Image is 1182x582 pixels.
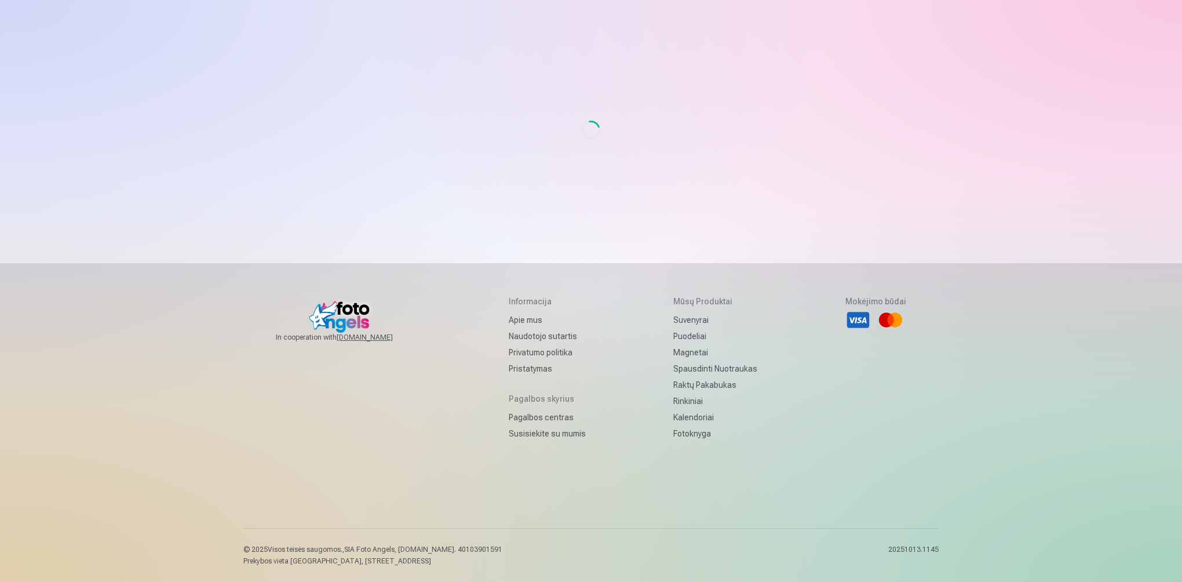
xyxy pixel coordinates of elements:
[673,377,757,393] a: Raktų pakabukas
[509,296,586,307] h5: Informacija
[509,328,586,344] a: Naudotojo sutartis
[845,296,906,307] h5: Mokėjimo būdai
[509,312,586,328] a: Apie mus
[673,328,757,344] a: Puodeliai
[509,361,586,377] a: Pristatymas
[509,425,586,442] a: Susisiekite su mumis
[673,361,757,377] a: Spausdinti nuotraukas
[673,425,757,442] a: Fotoknyga
[673,312,757,328] a: Suvenyrai
[888,545,939,566] p: 20251013.1145
[243,545,502,554] p: © 2025 Visos teisės saugomos. ,
[673,409,757,425] a: Kalendoriai
[344,545,502,554] span: SIA Foto Angels, [DOMAIN_NAME]. 40103901591
[243,556,502,566] p: Prekybos vieta [GEOGRAPHIC_DATA], [STREET_ADDRESS]
[509,344,586,361] a: Privatumo politika
[673,344,757,361] a: Magnetai
[509,393,586,405] h5: Pagalbos skyrius
[509,409,586,425] a: Pagalbos centras
[276,333,421,342] span: In cooperation with
[845,307,871,333] li: Visa
[673,296,757,307] h5: Mūsų produktai
[878,307,903,333] li: Mastercard
[673,393,757,409] a: Rinkiniai
[337,333,421,342] a: [DOMAIN_NAME]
